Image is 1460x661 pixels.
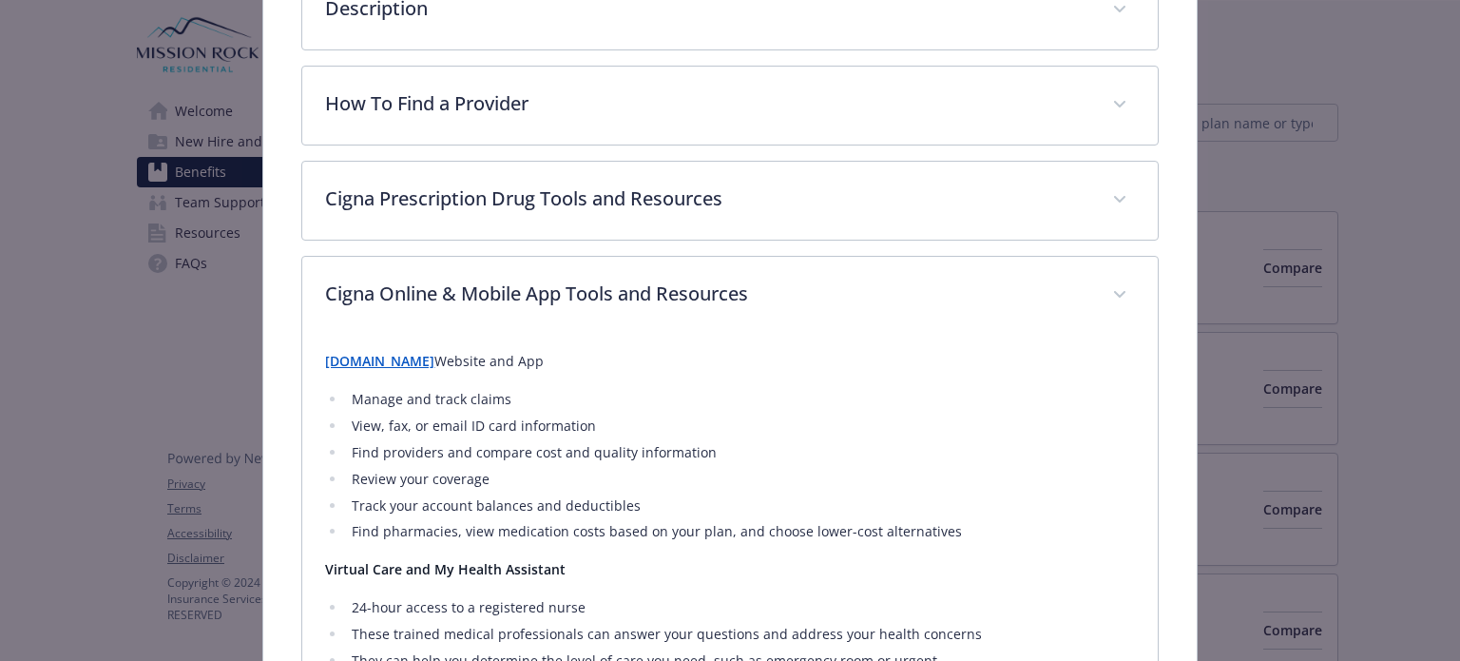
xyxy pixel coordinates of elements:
div: Cigna Prescription Drug Tools and Resources [302,162,1157,240]
a: [DOMAIN_NAME] [325,352,434,370]
li: Find pharmacies, view medication costs based on your plan, and choose lower-cost alternatives [346,520,1134,543]
li: Track your account balances and deductibles [346,495,1134,517]
p: How To Find a Provider [325,89,1088,118]
li: Review your coverage [346,468,1134,491]
li: View, fax, or email ID card information [346,415,1134,437]
p: Website and App [325,350,1134,373]
p: Cigna Prescription Drug Tools and Resources [325,185,1088,213]
li: 24-hour access to a registered nurse [346,596,1134,619]
div: How To Find a Provider [302,67,1157,145]
p: Cigna Online & Mobile App Tools and Resources [325,280,1088,308]
div: Cigna Online & Mobile App Tools and Resources [302,257,1157,335]
li: Manage and track claims [346,388,1134,411]
li: These trained medical professionals can answer your questions and address your health concerns [346,623,1134,646]
li: Find providers and compare cost and quality information [346,441,1134,464]
strong: Virtual Care and My Health Assistant [325,560,566,578]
